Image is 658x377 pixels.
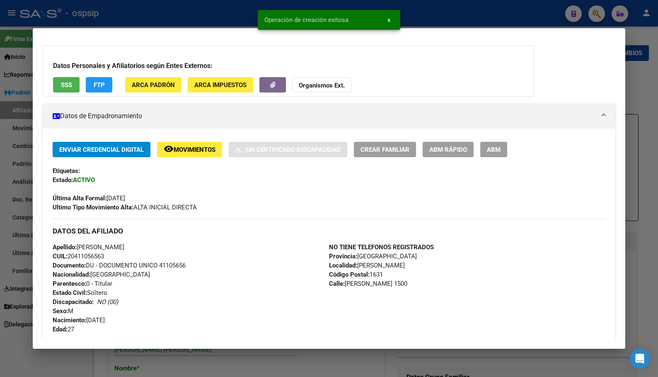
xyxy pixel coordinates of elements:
[53,280,112,287] span: 0 - Titular
[53,142,150,157] button: Enviar Credencial Digital
[360,146,409,153] span: Crear Familiar
[53,289,87,297] strong: Estado Civil:
[381,12,397,27] button: x
[97,298,118,306] i: NO (00)
[53,298,94,306] strong: Discapacitado:
[53,77,80,92] button: SSS
[423,142,474,157] button: ABM Rápido
[329,280,407,287] span: [PERSON_NAME] 1500
[630,349,650,369] div: Open Intercom Messenger
[59,146,144,153] span: Enviar Credencial Digital
[157,142,222,157] button: Movimientos
[229,142,347,157] button: Sin Certificado Discapacidad
[53,204,133,211] strong: Ultimo Tipo Movimiento Alta:
[299,82,345,89] strong: Organismos Ext.
[125,77,181,92] button: ARCA Padrón
[487,146,501,153] span: ABM
[245,146,341,153] span: Sin Certificado Discapacidad
[53,289,107,297] span: Soltero
[53,195,125,202] span: [DATE]
[174,146,215,153] span: Movimientos
[354,142,416,157] button: Crear Familiar
[53,111,595,121] mat-panel-title: Datos de Empadronamiento
[329,253,417,260] span: [GEOGRAPHIC_DATA]
[329,280,345,287] strong: Calle:
[73,176,95,184] strong: ACTIVO
[480,142,507,157] button: ABM
[329,262,357,269] strong: Localidad:
[53,271,150,278] span: [GEOGRAPHIC_DATA]
[53,280,86,287] strong: Parentesco:
[329,262,405,269] span: [PERSON_NAME]
[43,104,615,129] mat-expansion-panel-header: Datos de Empadronamiento
[53,326,74,333] span: 27
[53,167,80,175] strong: Etiquetas:
[329,271,370,278] strong: Código Postal:
[429,146,467,153] span: ABM Rápido
[53,61,523,71] h3: Datos Personales y Afiliatorios según Entes Externos:
[53,307,73,315] span: M
[188,77,253,92] button: ARCA Impuestos
[53,204,197,211] span: ALTA INICIAL DIRECTA
[53,243,77,251] strong: Apellido:
[194,81,247,89] span: ARCA Impuestos
[53,253,68,260] strong: CUIL:
[53,243,124,251] span: [PERSON_NAME]
[53,262,186,269] span: DU - DOCUMENTO UNICO 41105656
[61,81,72,89] span: SSS
[53,226,605,236] h3: DATOS DEL AFILIADO
[164,144,174,154] mat-icon: remove_red_eye
[53,307,68,315] strong: Sexo:
[53,262,86,269] strong: Documento:
[53,326,68,333] strong: Edad:
[53,271,90,278] strong: Nacionalidad:
[329,271,383,278] span: 1631
[292,77,351,92] button: Organismos Ext.
[53,176,73,184] strong: Estado:
[264,16,348,24] span: Operación de creación exitosa
[387,16,390,24] span: x
[132,81,175,89] span: ARCA Padrón
[329,243,434,251] strong: NO TIENE TELEFONOS REGISTRADOS
[53,253,104,260] span: 20411056563
[53,316,86,324] strong: Nacimiento:
[53,316,105,324] span: [DATE]
[329,253,357,260] strong: Provincia:
[86,77,112,92] button: FTP
[53,195,106,202] strong: Última Alta Formal:
[94,81,105,89] span: FTP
